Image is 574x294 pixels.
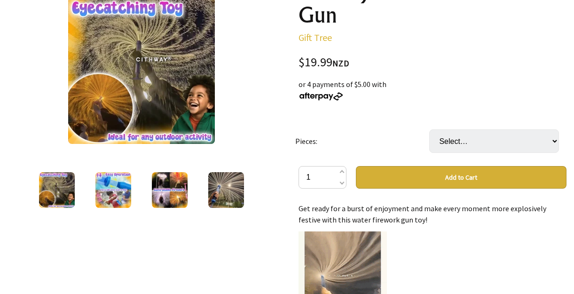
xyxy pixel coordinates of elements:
[299,92,344,101] img: Afterpay
[95,172,131,208] img: Cithway® Firework Water Gun
[208,172,244,208] img: Cithway® Firework Water Gun
[299,32,332,43] a: Gift Tree
[295,116,429,166] td: Pieces:
[299,56,567,69] div: $19.99
[39,172,75,208] img: Cithway® Firework Water Gun
[299,79,567,101] div: or 4 payments of $5.00 with
[299,203,567,225] p: Get ready for a burst of enjoyment and make every moment more explosively festive with this water...
[332,58,349,69] span: NZD
[152,172,188,208] img: Cithway® Firework Water Gun
[356,166,566,189] button: Add to Cart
